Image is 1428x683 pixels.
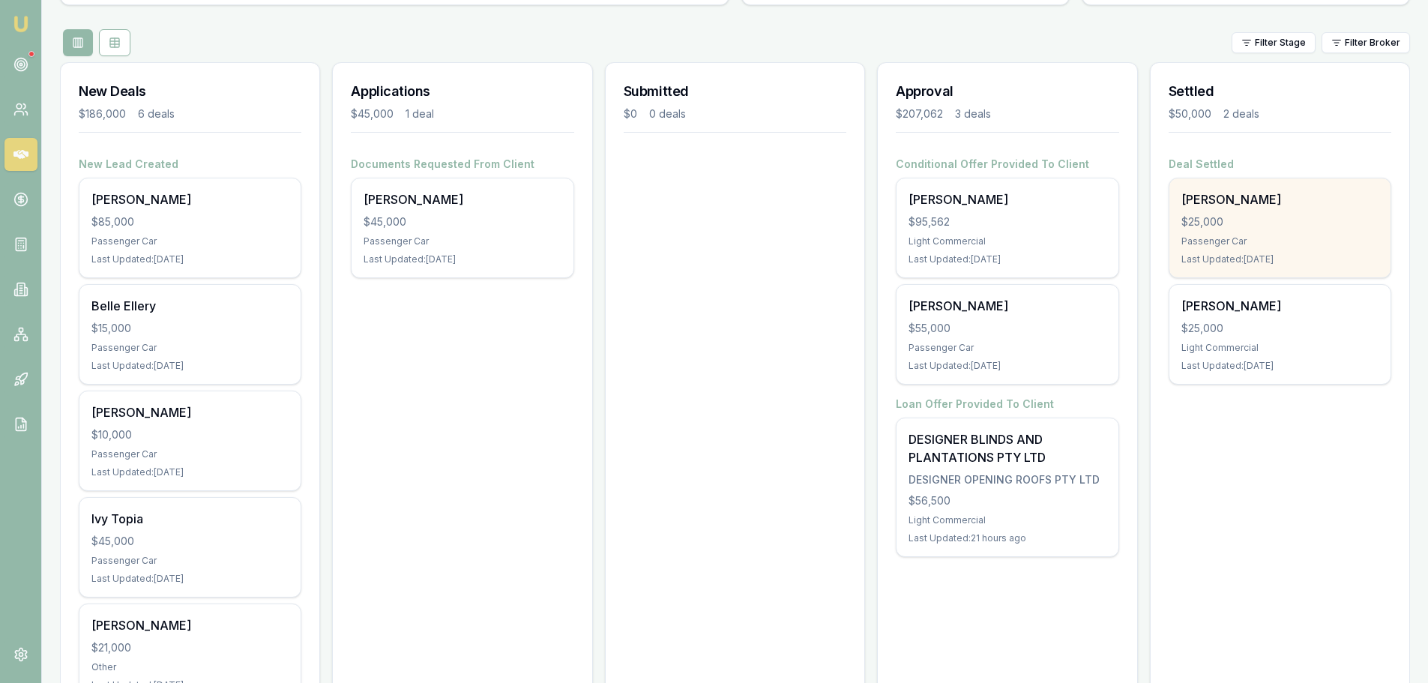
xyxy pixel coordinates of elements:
div: $85,000 [91,214,289,229]
div: Last Updated: [DATE] [1181,360,1379,372]
h3: New Deals [79,81,301,102]
div: Passenger Car [91,342,289,354]
h3: Settled [1169,81,1391,102]
div: DESIGNER BLINDS AND PLANTATIONS PTY LTD [909,430,1106,466]
div: Last Updated: [DATE] [1181,253,1379,265]
div: [PERSON_NAME] [909,297,1106,315]
div: Ivy Topia [91,510,289,528]
div: Belle Ellery [91,297,289,315]
div: Last Updated: [DATE] [91,360,289,372]
div: Passenger Car [364,235,561,247]
div: Last Updated: [DATE] [91,466,289,478]
div: $56,500 [909,493,1106,508]
div: Passenger Car [91,235,289,247]
div: $45,000 [91,534,289,549]
div: $25,000 [1181,321,1379,336]
span: Filter Stage [1255,37,1306,49]
div: $45,000 [351,106,394,121]
div: $15,000 [91,321,289,336]
div: $186,000 [79,106,126,121]
div: Light Commercial [1181,342,1379,354]
div: $25,000 [1181,214,1379,229]
div: $207,062 [896,106,943,121]
div: 1 deal [406,106,434,121]
div: $55,000 [909,321,1106,336]
div: 6 deals [138,106,175,121]
div: [PERSON_NAME] [1181,190,1379,208]
h3: Approval [896,81,1118,102]
h4: Documents Requested From Client [351,157,573,172]
div: Other [91,661,289,673]
div: $0 [624,106,637,121]
div: $45,000 [364,214,561,229]
div: $95,562 [909,214,1106,229]
div: 2 deals [1223,106,1259,121]
div: $50,000 [1169,106,1211,121]
h4: Loan Offer Provided To Client [896,397,1118,412]
div: Passenger Car [91,448,289,460]
div: Passenger Car [91,555,289,567]
div: Last Updated: [DATE] [91,573,289,585]
div: [PERSON_NAME] [91,190,289,208]
div: [PERSON_NAME] [364,190,561,208]
div: [PERSON_NAME] [909,190,1106,208]
div: Light Commercial [909,514,1106,526]
img: emu-icon-u.png [12,15,30,33]
div: DESIGNER OPENING ROOFS PTY LTD [909,472,1106,487]
h3: Submitted [624,81,846,102]
h4: Conditional Offer Provided To Client [896,157,1118,172]
div: 3 deals [955,106,991,121]
h3: Applications [351,81,573,102]
span: Filter Broker [1345,37,1400,49]
div: Last Updated: 21 hours ago [909,532,1106,544]
div: [PERSON_NAME] [1181,297,1379,315]
div: Last Updated: [DATE] [909,360,1106,372]
div: 0 deals [649,106,686,121]
h4: New Lead Created [79,157,301,172]
div: Passenger Car [1181,235,1379,247]
div: Last Updated: [DATE] [91,253,289,265]
div: Last Updated: [DATE] [364,253,561,265]
div: $21,000 [91,640,289,655]
div: Passenger Car [909,342,1106,354]
div: Last Updated: [DATE] [909,253,1106,265]
button: Filter Stage [1232,32,1316,53]
h4: Deal Settled [1169,157,1391,172]
div: [PERSON_NAME] [91,403,289,421]
button: Filter Broker [1322,32,1410,53]
div: Light Commercial [909,235,1106,247]
div: $10,000 [91,427,289,442]
div: [PERSON_NAME] [91,616,289,634]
